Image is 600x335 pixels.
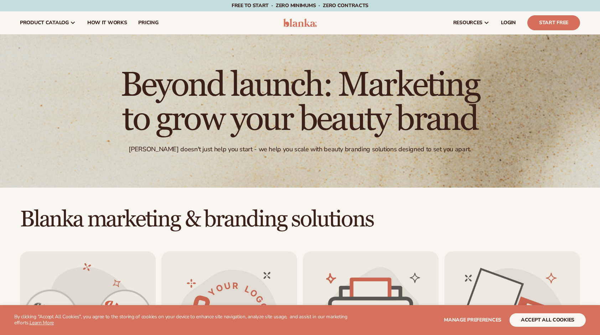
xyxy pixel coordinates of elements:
span: Manage preferences [444,316,501,323]
span: How It Works [87,20,127,26]
img: logo [283,19,317,27]
span: product catalog [20,20,69,26]
a: How It Works [82,11,133,34]
div: [PERSON_NAME] doesn't just help you start - we help you scale with beauty branding solutions desi... [129,145,471,153]
span: LOGIN [501,20,516,26]
button: accept all cookies [510,313,586,327]
span: resources [453,20,482,26]
h1: Beyond launch: Marketing to grow your beauty brand [104,68,496,137]
a: Start Free [527,15,580,30]
p: By clicking "Accept All Cookies", you agree to the storing of cookies on your device to enhance s... [14,314,351,326]
a: product catalog [14,11,82,34]
span: Free to start · ZERO minimums · ZERO contracts [232,2,368,9]
a: LOGIN [495,11,522,34]
span: pricing [138,20,158,26]
a: pricing [133,11,164,34]
a: Learn More [30,319,54,326]
button: Manage preferences [444,313,501,327]
a: resources [448,11,495,34]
